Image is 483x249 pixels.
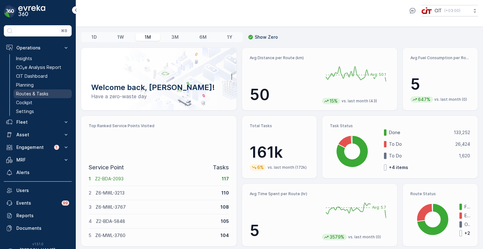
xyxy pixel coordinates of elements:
p: vs. last month (43) [341,99,377,104]
p: Z2-BDA-2093 [95,176,218,182]
p: Show Zero [255,34,278,40]
p: 4 [89,218,92,224]
p: Z6-MWL-3760 [95,232,216,239]
p: 1 [55,145,58,150]
span: v 1.51.0 [4,242,72,246]
img: cit-logo_pOk6rL0.png [421,7,432,14]
button: Asset [4,128,72,141]
p: CIT Dashboard [16,73,47,79]
p: Z2-BDA-5848 [96,218,217,224]
p: 2 [89,190,92,196]
p: 1 [89,176,91,182]
p: vs. last month (172k) [268,165,307,170]
p: 1Y [227,34,232,40]
a: Events99 [4,197,72,209]
img: logo [4,5,16,18]
p: Done [389,129,450,136]
p: 647% [417,96,431,103]
p: Task Status [330,123,470,128]
p: 104 [220,232,229,239]
p: Asset [16,132,59,138]
p: Finished [464,204,470,210]
p: Fleet [16,119,59,125]
p: CO₂e Analysis Report [16,64,61,71]
p: 6% [257,164,264,171]
p: 15% [329,98,338,104]
p: + 4 items [389,164,408,171]
p: 108 [220,204,229,210]
p: Top Ranked Service Points Visited [89,123,229,128]
p: Alerts [16,169,69,176]
p: Expired [464,212,470,219]
p: Events [16,200,58,206]
p: ⌘B [61,28,67,33]
button: CIT(+03:00) [421,5,478,16]
p: Z6-MWL-3213 [96,190,217,196]
p: ( +03:00 ) [444,8,460,13]
p: Avg Fuel Consumption per Route (lt) [410,55,470,60]
p: 5 [89,232,91,239]
a: CIT Dashboard [14,72,72,81]
p: vs. last month (0) [348,235,381,240]
p: 3 [89,204,92,210]
p: Users [16,187,69,194]
button: Fleet [4,116,72,128]
p: + 2 [464,230,471,236]
p: vs. last month (0) [434,97,467,102]
p: Routes & Tasks [16,91,48,97]
p: Documents [16,225,69,231]
p: 133,252 [454,129,470,136]
p: Cockpit [16,99,32,106]
p: Z6-MWL-3767 [96,204,216,210]
p: Route Status [410,191,470,196]
img: logo_dark-DEwI_e13.png [18,5,45,18]
a: Planning [14,81,72,89]
p: 1W [117,34,124,40]
p: To Do [389,141,451,147]
p: 105 [221,218,229,224]
p: Insights [16,55,32,62]
a: Reports [4,209,72,222]
p: Welcome back, [PERSON_NAME]! [91,82,226,93]
a: Routes & Tasks [14,89,72,98]
p: To Do [389,153,455,159]
p: Total Tasks [250,123,309,128]
a: Alerts [4,166,72,179]
p: Service Point [89,163,124,172]
button: Operations [4,42,72,54]
p: Planning [16,82,34,88]
a: Settings [14,107,72,116]
button: Engagement1 [4,141,72,154]
p: Reports [16,212,69,219]
a: Cockpit [14,98,72,107]
p: 99 [63,201,68,206]
p: Avg Distance per Route (km) [250,55,317,60]
p: 50 [250,85,317,104]
p: Offline [464,221,470,228]
p: MRF [16,157,59,163]
a: Documents [4,222,72,235]
p: Avg Time Spent per Route (hr) [250,191,317,196]
a: CO₂e Analysis Report [14,63,72,72]
p: 3M [171,34,179,40]
p: 26,424 [455,141,470,147]
p: 117 [222,176,229,182]
p: 1D [92,34,97,40]
p: 5 [410,75,470,94]
p: CIT [435,8,442,14]
button: MRF [4,154,72,166]
p: 1M [145,34,151,40]
p: Tasks [213,163,229,172]
p: 6M [199,34,207,40]
p: Have a zero-waste day [91,93,226,100]
p: 1,620 [459,153,470,159]
a: Insights [14,54,72,63]
p: 5 [250,221,317,240]
p: 161k [250,143,309,162]
p: 3579% [329,234,345,240]
p: Operations [16,45,59,51]
a: Users [4,184,72,197]
p: 110 [221,190,229,196]
p: Settings [16,108,34,115]
p: Engagement [16,144,50,150]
